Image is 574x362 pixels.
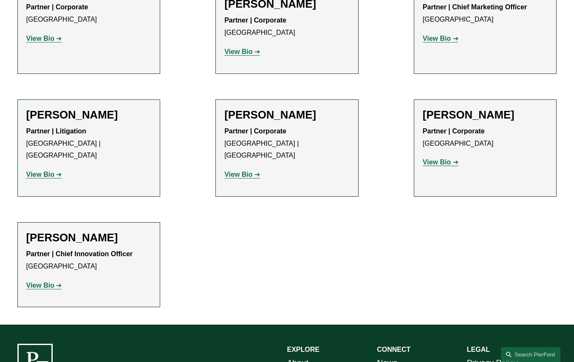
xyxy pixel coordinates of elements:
[26,282,62,289] a: View Bio
[26,3,88,11] strong: Partner | Corporate
[423,35,458,42] a: View Bio
[467,346,490,353] strong: LEGAL
[224,48,260,55] a: View Bio
[224,125,350,162] p: [GEOGRAPHIC_DATA] | [GEOGRAPHIC_DATA]
[26,282,54,289] strong: View Bio
[26,231,152,244] h2: [PERSON_NAME]
[224,127,286,135] strong: Partner | Corporate
[423,125,548,150] p: [GEOGRAPHIC_DATA]
[287,346,320,353] strong: EXPLORE
[26,1,152,26] p: [GEOGRAPHIC_DATA]
[224,171,260,178] a: View Bio
[423,108,548,122] h2: [PERSON_NAME]
[26,35,62,42] a: View Bio
[26,248,152,273] p: [GEOGRAPHIC_DATA]
[377,346,410,353] strong: CONNECT
[26,171,54,178] strong: View Bio
[423,1,548,26] p: [GEOGRAPHIC_DATA]
[26,35,54,42] strong: View Bio
[423,158,458,166] a: View Bio
[26,127,86,135] strong: Partner | Litigation
[26,125,152,162] p: [GEOGRAPHIC_DATA] | [GEOGRAPHIC_DATA]
[423,3,527,11] strong: Partner | Chief Marketing Officer
[224,108,350,122] h2: [PERSON_NAME]
[224,171,252,178] strong: View Bio
[423,35,451,42] strong: View Bio
[224,17,286,24] strong: Partner | Corporate
[224,48,252,55] strong: View Bio
[423,127,485,135] strong: Partner | Corporate
[26,250,133,257] strong: Partner | Chief Innovation Officer
[423,158,451,166] strong: View Bio
[501,347,560,362] a: Search this site
[26,108,152,122] h2: [PERSON_NAME]
[26,171,62,178] a: View Bio
[224,14,350,39] p: [GEOGRAPHIC_DATA]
